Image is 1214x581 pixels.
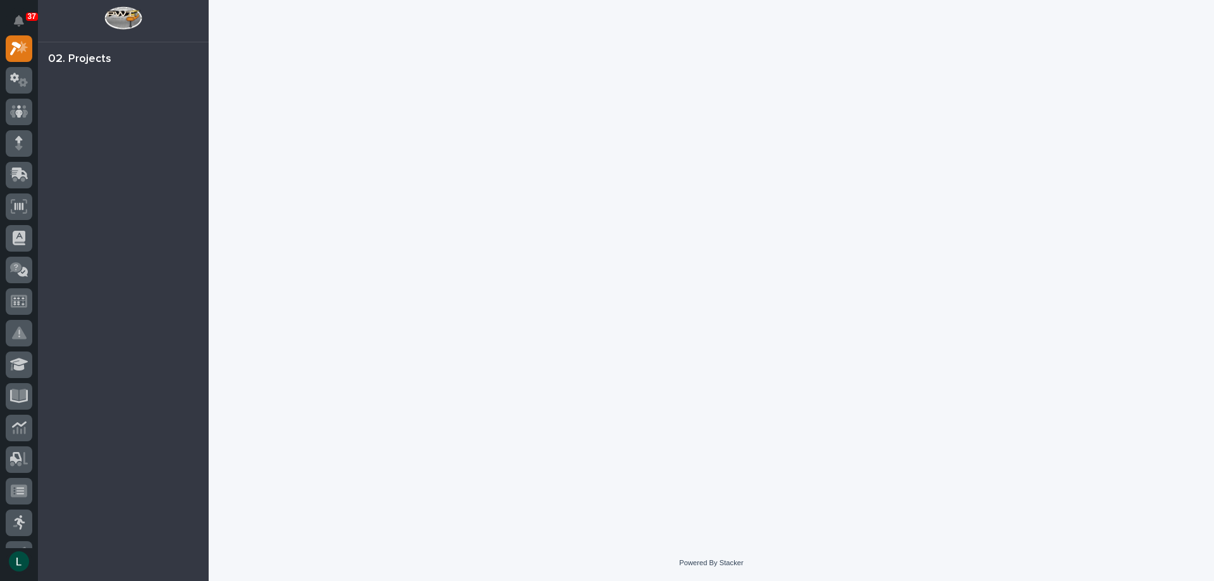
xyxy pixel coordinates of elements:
[679,559,743,566] a: Powered By Stacker
[48,52,111,66] div: 02. Projects
[28,12,36,21] p: 37
[16,15,32,35] div: Notifications37
[6,548,32,575] button: users-avatar
[104,6,142,30] img: Workspace Logo
[6,8,32,34] button: Notifications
